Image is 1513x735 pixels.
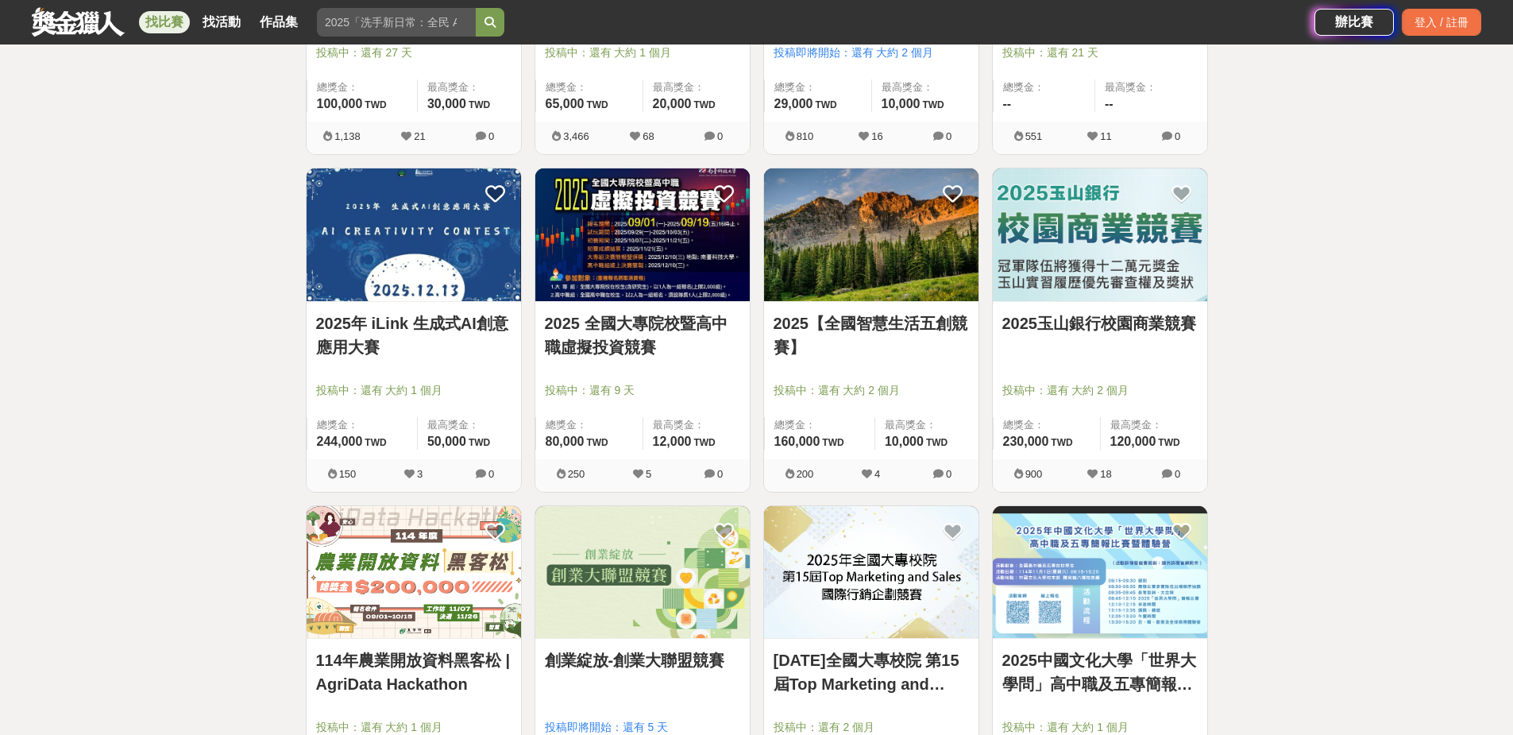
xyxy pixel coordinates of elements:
[774,417,865,433] span: 總獎金：
[1110,435,1156,448] span: 120,000
[317,97,363,110] span: 100,000
[546,97,585,110] span: 65,000
[922,99,944,110] span: TWD
[993,168,1207,302] a: Cover Image
[797,468,814,480] span: 200
[1100,130,1111,142] span: 11
[488,130,494,142] span: 0
[1003,435,1049,448] span: 230,000
[414,130,425,142] span: 21
[885,417,969,433] span: 最高獎金：
[946,468,951,480] span: 0
[1025,468,1043,480] span: 900
[535,506,750,639] img: Cover Image
[586,99,608,110] span: TWD
[885,435,924,448] span: 10,000
[882,79,969,95] span: 最高獎金：
[317,417,407,433] span: 總獎金：
[317,8,476,37] input: 2025「洗手新日常：全民 ALL IN」洗手歌全台徵選
[546,417,633,433] span: 總獎金：
[797,130,814,142] span: 810
[653,417,740,433] span: 最高獎金：
[653,97,692,110] span: 20,000
[946,130,951,142] span: 0
[653,79,740,95] span: 最高獎金：
[586,437,608,448] span: TWD
[1002,44,1198,61] span: 投稿中：還有 21 天
[427,435,466,448] span: 50,000
[316,648,511,696] a: 114年農業開放資料黑客松 | AgriData Hackathon
[643,130,654,142] span: 68
[488,468,494,480] span: 0
[316,311,511,359] a: 2025年 iLink 生成式AI創意應用大賽
[874,468,880,480] span: 4
[774,79,862,95] span: 總獎金：
[693,437,715,448] span: TWD
[774,382,969,399] span: 投稿中：還有 大約 2 個月
[1100,468,1111,480] span: 18
[1003,97,1012,110] span: --
[1110,417,1198,433] span: 最高獎金：
[317,79,407,95] span: 總獎金：
[427,417,511,433] span: 最高獎金：
[993,506,1207,640] a: Cover Image
[774,648,969,696] a: [DATE]全國大專校院 第15屆Top Marketing and Sales國際行銷企劃競賽
[774,311,969,359] a: 2025【全國智慧生活五創競賽】
[535,168,750,302] a: Cover Image
[1002,382,1198,399] span: 投稿中：還有 大約 2 個月
[563,130,589,142] span: 3,466
[926,437,948,448] span: TWD
[774,44,969,61] span: 投稿即將開始：還有 大約 2 個月
[1175,130,1180,142] span: 0
[717,130,723,142] span: 0
[316,44,511,61] span: 投稿中：還有 27 天
[546,435,585,448] span: 80,000
[764,168,978,302] a: Cover Image
[417,468,423,480] span: 3
[339,468,357,480] span: 150
[316,382,511,399] span: 投稿中：還有 大約 1 個月
[1158,437,1179,448] span: TWD
[993,506,1207,639] img: Cover Image
[545,311,740,359] a: 2025 全國大專院校暨高中職虛擬投資競賽
[317,435,363,448] span: 244,000
[307,168,521,301] img: Cover Image
[139,11,190,33] a: 找比賽
[764,506,978,640] a: Cover Image
[764,506,978,639] img: Cover Image
[774,435,820,448] span: 160,000
[307,168,521,302] a: Cover Image
[815,99,836,110] span: TWD
[993,168,1207,301] img: Cover Image
[545,648,740,672] a: 創業綻放-創業大聯盟競賽
[882,97,921,110] span: 10,000
[764,168,978,301] img: Cover Image
[693,99,715,110] span: TWD
[469,437,490,448] span: TWD
[1002,311,1198,335] a: 2025玉山銀行校園商業競賽
[427,97,466,110] span: 30,000
[717,468,723,480] span: 0
[1105,79,1198,95] span: 最高獎金：
[365,99,386,110] span: TWD
[774,97,813,110] span: 29,000
[1105,97,1114,110] span: --
[535,168,750,301] img: Cover Image
[1402,9,1481,36] div: 登入 / 註冊
[545,44,740,61] span: 投稿中：還有 大約 1 個月
[1314,9,1394,36] div: 辦比賽
[1175,468,1180,480] span: 0
[427,79,511,95] span: 最高獎金：
[307,506,521,640] a: Cover Image
[307,506,521,639] img: Cover Image
[1003,79,1086,95] span: 總獎金：
[568,468,585,480] span: 250
[365,437,386,448] span: TWD
[822,437,843,448] span: TWD
[653,435,692,448] span: 12,000
[546,79,633,95] span: 總獎金：
[1002,648,1198,696] a: 2025中國文化大學「世界大學問」高中職及五專簡報比賽
[334,130,361,142] span: 1,138
[469,99,490,110] span: TWD
[545,382,740,399] span: 投稿中：還有 9 天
